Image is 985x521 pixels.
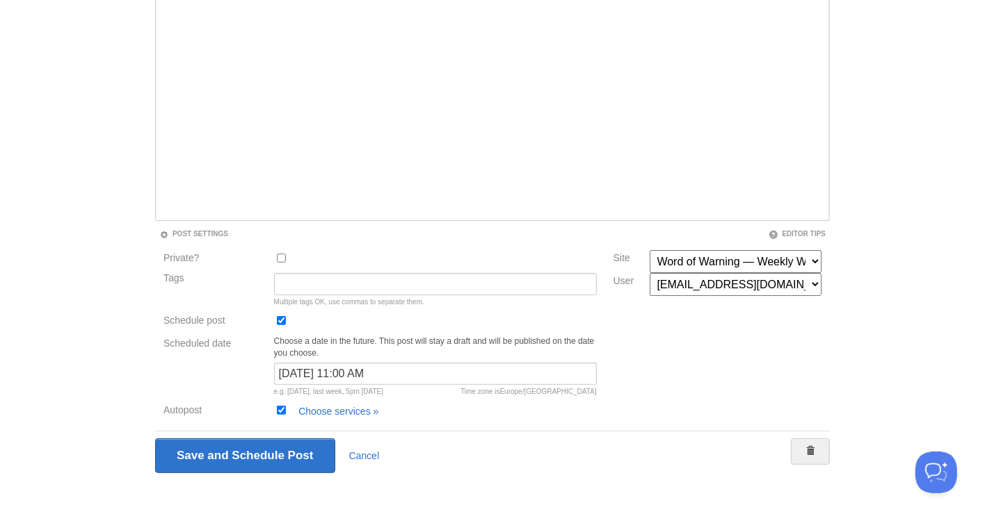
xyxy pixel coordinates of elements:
label: Scheduled date [163,338,266,352]
div: Multiple tags OK, use commas to separate them. [274,299,597,306]
label: Private? [163,253,266,266]
a: Choose services » [298,406,378,417]
label: Site [614,253,641,266]
iframe: Help Scout Beacon - Open [915,452,957,493]
div: Time zone is [461,388,596,395]
label: Tags [159,273,270,283]
a: Post Settings [159,230,228,238]
span: Europe/[GEOGRAPHIC_DATA] [500,388,597,395]
input: Now [274,363,597,385]
label: User [614,276,641,289]
a: Cancel [349,450,380,461]
label: Schedule post [163,315,266,329]
div: e.g. [DATE], last week, 5pm [DATE] [274,388,597,395]
p: Choose a date in the future. This post will stay a draft and will be published on the date you ch... [274,336,597,359]
label: Autopost [163,405,266,418]
a: Editor Tips [769,230,826,238]
input: Save and Schedule Post [155,438,335,473]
